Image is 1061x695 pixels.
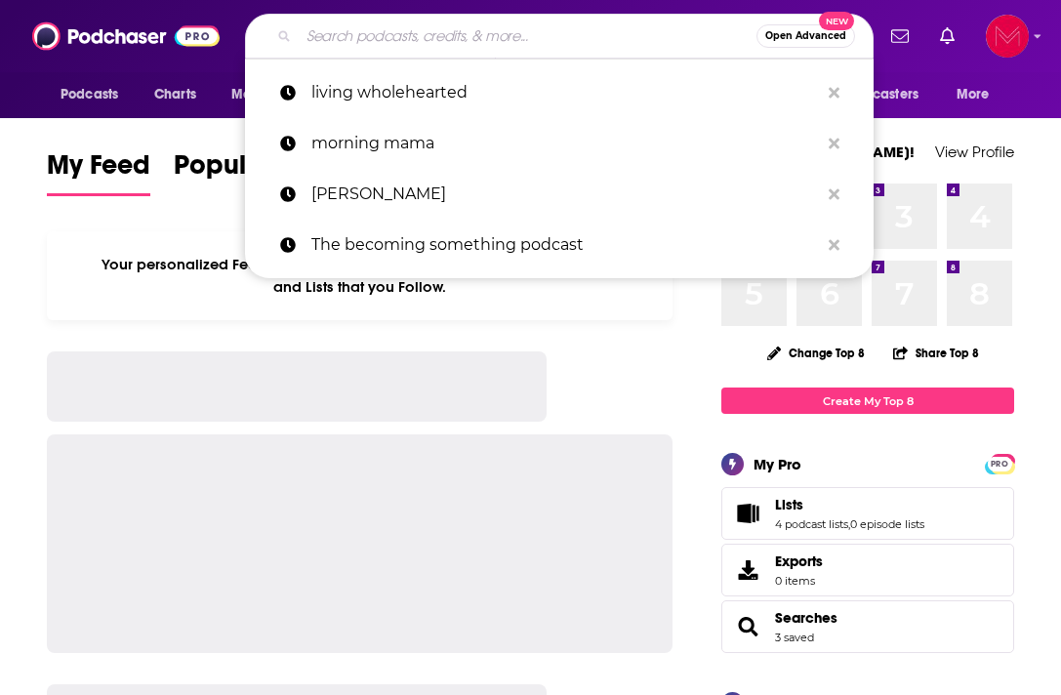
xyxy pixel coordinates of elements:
button: Show profile menu [986,15,1029,58]
a: Exports [721,544,1014,596]
span: Logged in as Pamelamcclure [986,15,1029,58]
a: Create My Top 8 [721,388,1014,414]
span: , [848,517,850,531]
a: Lists [728,500,767,527]
a: The becoming something podcast [245,220,874,270]
img: Podchaser - Follow, Share and Rate Podcasts [32,18,220,55]
p: morning mama [311,118,819,169]
button: Change Top 8 [755,341,877,365]
button: open menu [218,76,326,113]
span: Monitoring [231,81,301,108]
a: 0 episode lists [850,517,924,531]
span: New [819,12,854,30]
a: Show notifications dropdown [883,20,917,53]
a: Charts [142,76,208,113]
a: Show notifications dropdown [932,20,962,53]
p: living wholehearted [311,67,819,118]
span: 0 items [775,574,823,588]
span: Lists [721,487,1014,540]
span: Lists [775,496,803,513]
span: Popular Feed [174,148,340,193]
a: morning mama [245,118,874,169]
p: JP Pokluda [311,169,819,220]
a: [PERSON_NAME] [245,169,874,220]
a: Searches [728,613,767,640]
span: Searches [721,600,1014,653]
div: Search podcasts, credits, & more... [245,14,874,59]
div: Your personalized Feed is curated based on the Podcasts, Creators, Users, and Lists that you Follow. [47,231,673,320]
a: PRO [988,456,1011,470]
span: My Feed [47,148,150,193]
a: living wholehearted [245,67,874,118]
div: My Pro [754,455,801,473]
a: 3 saved [775,631,814,644]
span: Charts [154,81,196,108]
button: open menu [812,76,947,113]
button: open menu [943,76,1014,113]
p: The becoming something podcast [311,220,819,270]
a: 4 podcast lists [775,517,848,531]
a: Searches [775,609,837,627]
a: View Profile [935,143,1014,161]
span: Exports [775,552,823,570]
button: open menu [47,76,143,113]
span: Open Advanced [765,31,846,41]
a: Popular Feed [174,148,340,196]
img: User Profile [986,15,1029,58]
span: More [957,81,990,108]
a: My Feed [47,148,150,196]
span: Exports [728,556,767,584]
button: Share Top 8 [892,334,980,372]
button: Open AdvancedNew [756,24,855,48]
input: Search podcasts, credits, & more... [299,20,756,52]
span: Podcasts [61,81,118,108]
a: Lists [775,496,924,513]
span: PRO [988,457,1011,471]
